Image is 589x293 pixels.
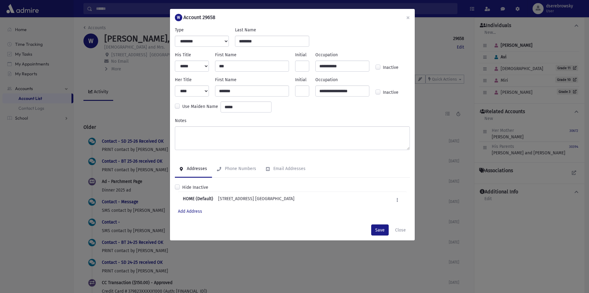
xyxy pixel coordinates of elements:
label: First Name [215,52,237,58]
a: Addresses [175,160,212,178]
div: Addresses [186,166,207,171]
div: [STREET_ADDRESS] [GEOGRAPHIC_DATA] [218,196,294,204]
label: Type [175,27,184,33]
label: Hide Inactive [182,184,208,191]
button: × [401,9,415,26]
button: Save [371,224,389,236]
label: First Name [215,77,237,83]
b: HOME (Default) [183,196,213,204]
label: Notes [175,117,187,124]
label: Her Title [175,77,192,83]
label: Initial [295,52,306,58]
label: Use Maiden Name [182,103,218,111]
h6: Account 29658 [183,14,215,21]
div: Email Addresses [272,166,306,171]
label: Occupation [315,52,338,58]
a: Phone Numbers [212,160,261,178]
a: Email Addresses [261,160,310,178]
label: Occupation [315,77,338,83]
label: Inactive [383,89,398,97]
label: Inactive [383,64,398,72]
label: Last Name [235,27,256,33]
div: W [175,14,182,21]
label: Initial [295,77,306,83]
div: Phone Numbers [224,166,256,171]
label: His Title [175,52,191,58]
button: Close [391,224,410,236]
a: Add Address [178,209,202,214]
